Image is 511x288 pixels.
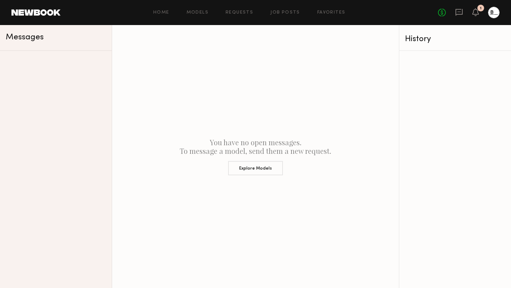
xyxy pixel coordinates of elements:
span: Messages [6,33,44,42]
div: You have no open messages. To message a model, send them a new request. [112,25,399,288]
button: Explore Models [228,161,283,175]
a: Home [153,10,169,15]
a: Models [187,10,208,15]
a: Favorites [317,10,346,15]
div: History [405,35,505,43]
a: Job Posts [270,10,300,15]
div: 1 [480,6,482,10]
a: Explore Models [118,155,393,175]
a: Requests [226,10,253,15]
